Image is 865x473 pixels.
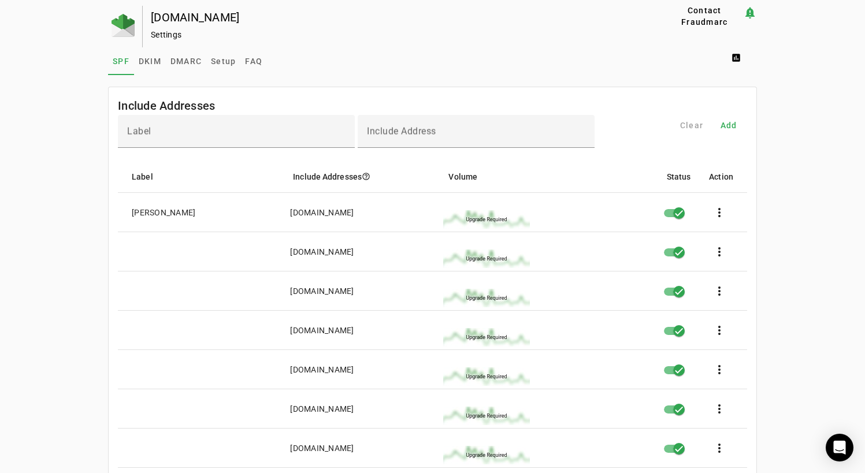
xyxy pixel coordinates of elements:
div: Open Intercom Messenger [826,434,853,461]
mat-card-title: Include Addresses [118,96,215,115]
img: upgrade_sparkline.jpg [443,446,530,464]
button: Contact Fraudmarc [666,6,743,27]
img: upgrade_sparkline.jpg [443,367,530,386]
img: upgrade_sparkline.jpg [443,249,530,268]
a: SPF [108,47,134,75]
a: FAQ [240,47,267,75]
mat-header-cell: Action [700,161,747,193]
span: SPF [113,57,129,65]
span: Add [721,120,737,131]
span: DKIM [139,57,161,65]
mat-header-cell: Status [658,161,700,193]
div: [DOMAIN_NAME] [290,246,354,258]
div: [DOMAIN_NAME] [290,403,354,415]
mat-header-cell: Include Addresses [284,161,439,193]
div: [DOMAIN_NAME] [290,442,354,454]
a: DKIM [134,47,166,75]
span: FAQ [245,57,262,65]
span: DMARC [170,57,202,65]
span: Contact Fraudmarc [671,5,738,28]
div: [DOMAIN_NAME] [290,285,354,297]
mat-label: Include Address [367,126,436,137]
img: upgrade_sparkline.jpg [443,328,530,347]
i: help_outline [362,172,370,181]
a: Setup [206,47,240,75]
div: Settings [151,29,629,40]
mat-header-cell: Label [118,161,284,193]
a: DMARC [166,47,206,75]
div: [PERSON_NAME] [132,207,195,218]
mat-icon: notification_important [743,6,757,20]
img: upgrade_sparkline.jpg [443,210,530,229]
div: [DOMAIN_NAME] [290,364,354,375]
div: [DOMAIN_NAME] [290,325,354,336]
img: Fraudmarc Logo [112,14,135,37]
div: [DOMAIN_NAME] [290,207,354,218]
div: [DOMAIN_NAME] [151,12,629,23]
button: Add [710,115,747,136]
mat-label: Label [127,126,151,137]
mat-header-cell: Volume [439,161,657,193]
span: Setup [211,57,236,65]
img: upgrade_sparkline.jpg [443,289,530,307]
img: upgrade_sparkline.jpg [443,407,530,425]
